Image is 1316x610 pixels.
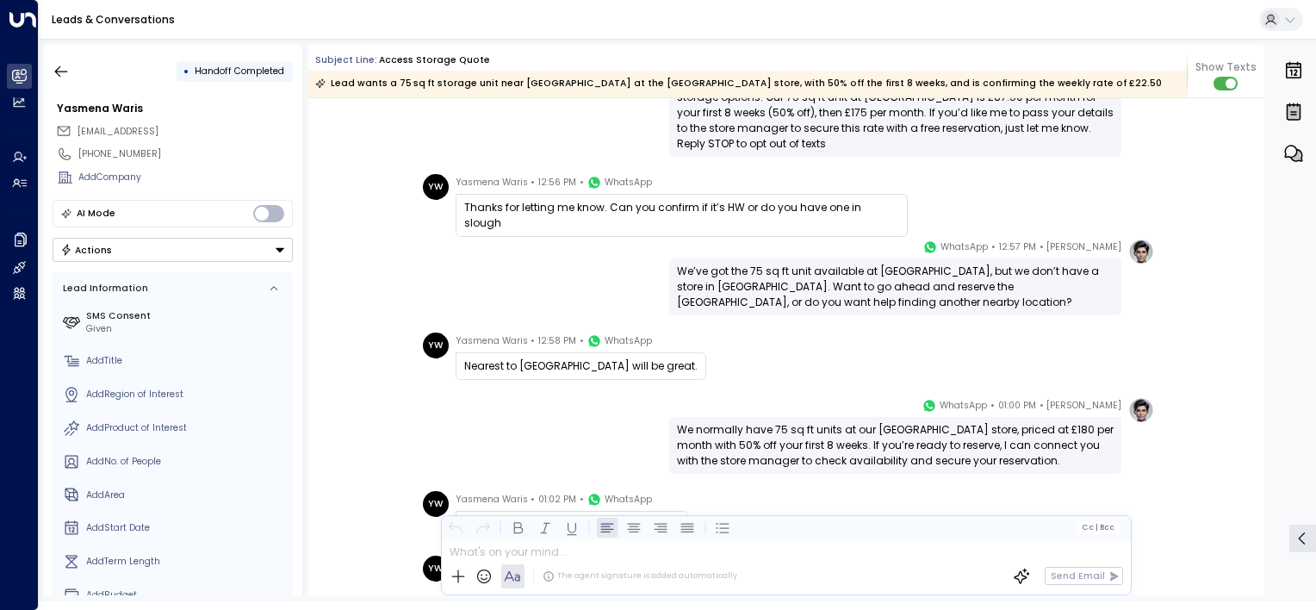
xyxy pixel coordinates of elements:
[940,239,988,256] span: WhatsApp
[78,147,293,161] div: [PHONE_NUMBER]
[531,174,535,191] span: •
[86,455,288,469] div: AddNo. of People
[78,125,158,139] span: yasmena@myself.con
[86,322,288,336] div: Given
[538,174,576,191] span: 12:56 PM
[57,101,293,116] div: Yasmena Waris
[53,238,293,262] div: Button group with a nested menu
[1195,59,1257,75] span: Show Texts
[78,125,158,138] span: [EMAIL_ADDRESS]
[543,570,737,582] div: The agent signature is added automatically
[86,588,288,602] div: AddBudget
[1082,523,1114,532] span: Cc Bcc
[1046,397,1121,414] span: [PERSON_NAME]
[580,174,584,191] span: •
[1128,239,1154,265] img: profile-logo.png
[315,75,1162,92] div: Lead wants a 75 sq ft storage unit near [GEOGRAPHIC_DATA] at the [GEOGRAPHIC_DATA] store, with 50...
[1077,521,1120,533] button: Cc|Bcc
[531,333,535,350] span: •
[940,397,987,414] span: WhatsApp
[677,74,1114,152] div: Hi [PERSON_NAME], thanks for getting in touch. I understand you’re comparing storage options. Our...
[379,53,490,67] div: Access Storage Quote
[531,491,535,508] span: •
[53,238,293,262] button: Actions
[60,244,113,256] div: Actions
[991,239,996,256] span: •
[86,421,288,435] div: AddProduct of Interest
[77,205,115,222] div: AI Mode
[1095,523,1097,532] span: |
[605,174,652,191] span: WhatsApp
[538,491,576,508] span: 01:02 PM
[86,555,288,569] div: AddTerm Length
[472,517,493,538] button: Redo
[86,521,288,535] div: AddStart Date
[445,517,466,538] button: Undo
[86,489,288,502] div: AddArea
[677,264,1114,310] div: We’ve got the 75 sq ft unit available at [GEOGRAPHIC_DATA], but we don’t have a store in [GEOGRAP...
[464,200,899,231] div: Thanks for letting me know. Can you confirm if it’s HW or do you have one in slough
[423,333,449,358] div: YW
[195,65,284,78] span: Handoff Completed
[1128,397,1154,423] img: profile-logo.png
[86,309,288,323] label: SMS Consent
[1046,239,1121,256] span: [PERSON_NAME]
[464,358,698,374] div: Nearest to [GEOGRAPHIC_DATA] will be great.
[86,354,288,368] div: AddTitle
[456,491,528,508] span: Yasmena Waris
[456,333,528,350] span: Yasmena Waris
[78,171,293,184] div: AddCompany
[315,53,377,66] span: Subject Line:
[86,388,288,401] div: AddRegion of Interest
[990,397,995,414] span: •
[52,12,175,27] a: Leads & Conversations
[677,422,1114,469] div: We normally have 75 sq ft units at our [GEOGRAPHIC_DATA] store, priced at £180 per month with 50%...
[538,333,576,350] span: 12:58 PM
[423,556,449,582] div: YW
[605,491,652,508] span: WhatsApp
[59,282,148,296] div: Lead Information
[999,239,1036,256] span: 12:57 PM
[580,333,584,350] span: •
[1040,239,1044,256] span: •
[605,333,652,350] span: WhatsApp
[998,397,1036,414] span: 01:00 PM
[456,174,528,191] span: Yasmena Waris
[1040,397,1044,414] span: •
[183,59,189,83] div: •
[423,491,449,517] div: YW
[580,491,584,508] span: •
[423,174,449,200] div: YW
